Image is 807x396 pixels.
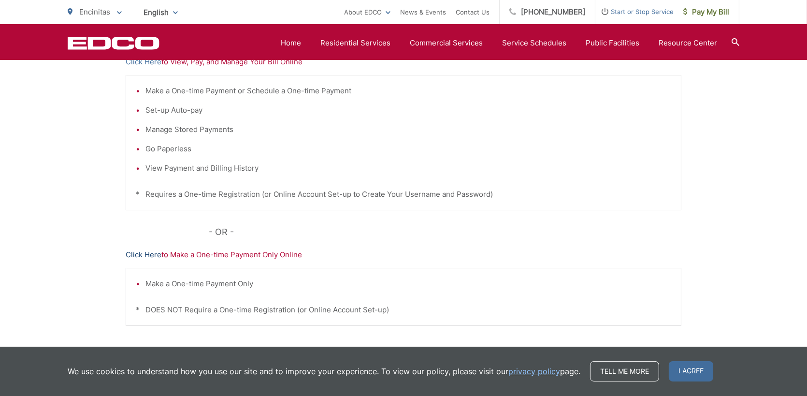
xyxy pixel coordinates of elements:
a: About EDCO [344,6,390,18]
span: Pay My Bill [683,6,729,18]
p: * Requires a One-time Registration (or Online Account Set-up to Create Your Username and Password) [136,189,671,200]
p: We use cookies to understand how you use our site and to improve your experience. To view our pol... [68,366,580,377]
p: * DOES NOT Require a One-time Registration (or Online Account Set-up) [136,304,671,316]
a: EDCD logo. Return to the homepage. [68,36,159,50]
a: Click Here [126,249,161,261]
li: Set-up Auto-pay [145,104,671,116]
a: privacy policy [508,366,560,377]
a: Commercial Services [410,37,483,49]
p: - OR - [209,225,682,239]
a: Resource Center [659,37,717,49]
p: to Make a One-time Payment Only Online [126,249,681,261]
span: English [136,4,185,21]
a: Public Facilities [586,37,639,49]
span: I agree [669,361,713,381]
li: Go Paperless [145,143,671,155]
a: Tell me more [590,361,659,381]
li: View Payment and Billing History [145,162,671,174]
a: Residential Services [320,37,390,49]
li: Make a One-time Payment or Schedule a One-time Payment [145,85,671,97]
a: News & Events [400,6,446,18]
p: to View, Pay, and Manage Your Bill Online [126,56,681,68]
a: Contact Us [456,6,490,18]
a: Home [281,37,301,49]
li: Manage Stored Payments [145,124,671,135]
span: Encinitas [79,7,110,16]
a: Service Schedules [502,37,566,49]
a: Click Here [126,56,161,68]
li: Make a One-time Payment Only [145,278,671,290]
